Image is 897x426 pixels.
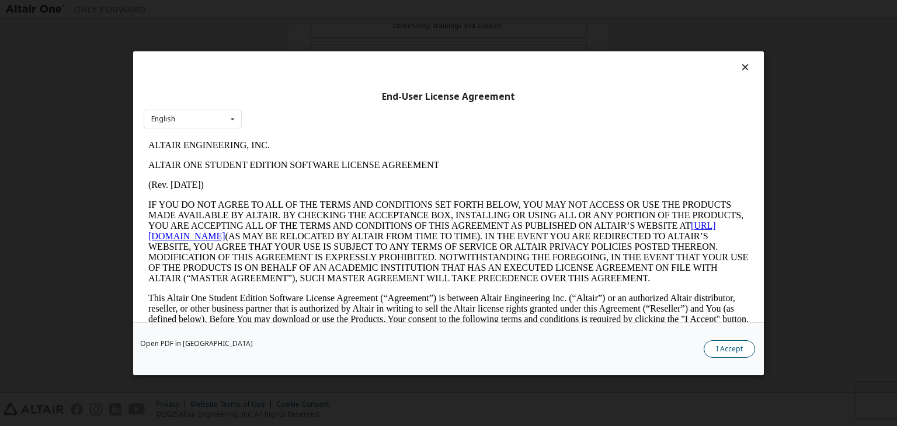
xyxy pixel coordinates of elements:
a: [URL][DOMAIN_NAME] [5,85,572,106]
p: (Rev. [DATE]) [5,44,605,55]
p: ALTAIR ENGINEERING, INC. [5,5,605,15]
button: I Accept [704,340,755,358]
div: End-User License Agreement [144,90,753,102]
a: Open PDF in [GEOGRAPHIC_DATA] [140,340,253,347]
p: ALTAIR ONE STUDENT EDITION SOFTWARE LICENSE AGREEMENT [5,25,605,35]
div: English [151,116,175,123]
p: IF YOU DO NOT AGREE TO ALL OF THE TERMS AND CONDITIONS SET FORTH BELOW, YOU MAY NOT ACCESS OR USE... [5,64,605,148]
p: This Altair One Student Edition Software License Agreement (“Agreement”) is between Altair Engine... [5,158,605,200]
